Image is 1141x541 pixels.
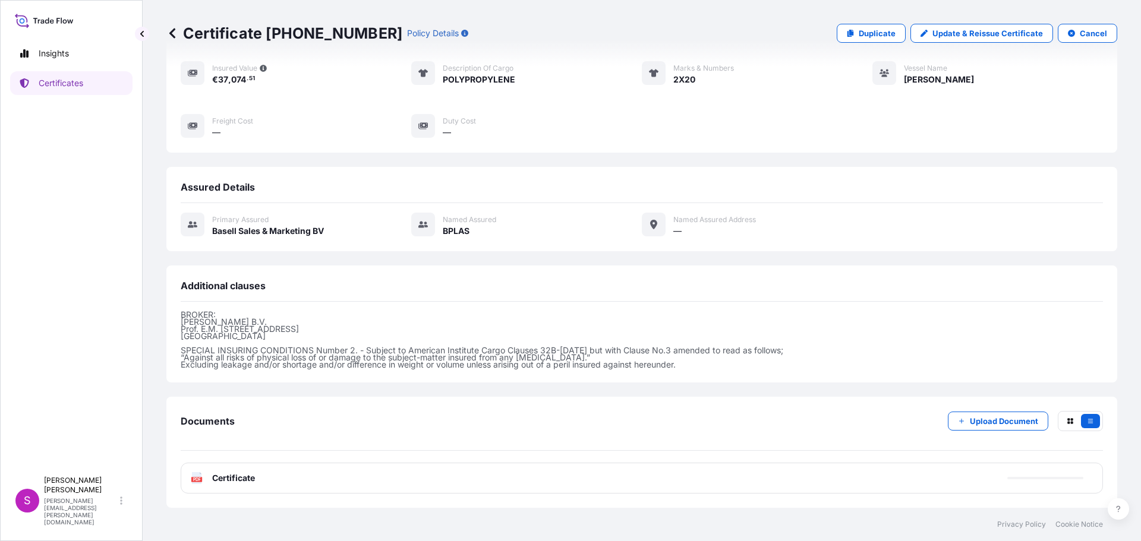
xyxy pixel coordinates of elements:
p: [PERSON_NAME] [PERSON_NAME] [44,476,118,495]
span: 51 [249,77,255,81]
span: Duty Cost [443,116,476,126]
span: Named Assured Address [673,215,756,224]
span: — [673,225,682,237]
p: Certificates [39,77,83,89]
span: Description of cargo [443,64,513,73]
a: Update & Reissue Certificate [910,24,1053,43]
span: 074 [231,75,246,84]
span: 2X20 [673,74,695,86]
span: Assured Details [181,181,255,193]
span: Freight Cost [212,116,253,126]
p: Duplicate [859,27,896,39]
p: Update & Reissue Certificate [932,27,1043,39]
span: — [443,126,451,138]
span: . [247,77,248,81]
span: — [212,126,220,138]
span: S [24,495,31,507]
span: [PERSON_NAME] [904,74,974,86]
p: Upload Document [970,415,1038,427]
a: Insights [10,42,133,65]
span: € [212,75,218,84]
span: BPLAS [443,225,469,237]
p: Policy Details [407,27,459,39]
span: Named Assured [443,215,496,224]
span: Basell Sales & Marketing BV [212,225,324,237]
span: , [228,75,231,84]
p: Insights [39,48,69,59]
span: Marks & Numbers [673,64,734,73]
p: Certificate [PHONE_NUMBER] [166,24,402,43]
span: Vessel Name [904,64,947,73]
span: Insured Value [212,64,257,73]
p: BROKER: [PERSON_NAME] B.V. Prof. E.M. [STREET_ADDRESS] [GEOGRAPHIC_DATA] SPECIAL INSURING CONDITI... [181,311,1103,368]
span: POLYPROPYLENE [443,74,515,86]
a: Certificates [10,71,133,95]
p: Cancel [1080,27,1107,39]
a: Cookie Notice [1055,520,1103,529]
a: Duplicate [837,24,906,43]
span: Certificate [212,472,255,484]
span: Primary assured [212,215,269,224]
span: 37 [218,75,228,84]
button: Cancel [1058,24,1117,43]
a: Privacy Policy [997,520,1046,529]
span: Documents [181,415,235,427]
button: Upload Document [948,412,1048,431]
p: [PERSON_NAME][EMAIL_ADDRESS][PERSON_NAME][DOMAIN_NAME] [44,497,118,526]
span: Additional clauses [181,280,266,292]
text: PDF [193,477,201,482]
